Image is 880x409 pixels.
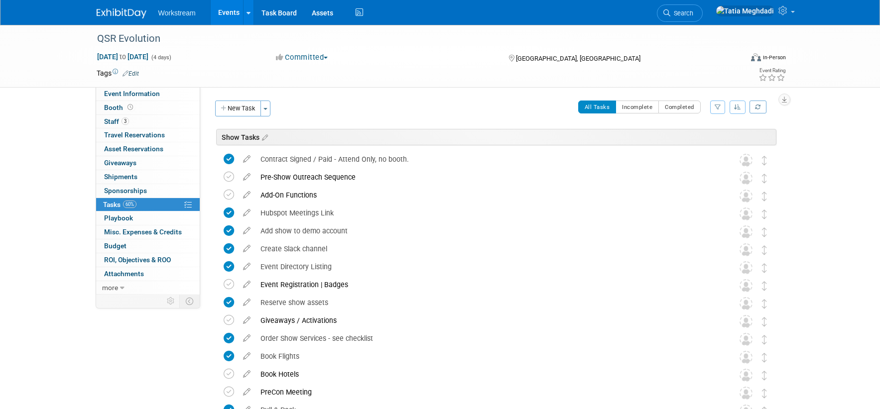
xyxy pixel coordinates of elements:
a: ROI, Objectives & ROO [96,253,200,267]
div: Show Tasks [216,129,776,145]
a: edit [238,280,255,289]
a: Booth [96,101,200,114]
a: Misc. Expenses & Credits [96,225,200,239]
i: Move task [762,263,767,273]
a: Sponsorships [96,184,200,198]
a: Event Information [96,87,200,101]
img: Unassigned [740,190,753,203]
span: more [102,284,118,292]
button: Completed [658,101,701,113]
button: All Tasks [578,101,617,113]
span: Tasks [103,201,136,208]
img: Tatia Meghdadi [716,5,774,16]
div: Reserve show assets [255,294,720,311]
span: Search [670,9,693,17]
a: Attachments [96,267,200,281]
td: Toggle Event Tabs [179,295,200,307]
span: Giveaways [104,159,136,167]
button: Incomplete [616,101,659,113]
td: Tags [97,68,139,78]
div: Event Directory Listing [255,258,720,275]
a: edit [238,370,255,379]
span: [DATE] [DATE] [97,52,149,61]
span: Event Information [104,90,160,98]
img: Unassigned [740,369,753,382]
a: edit [238,244,255,253]
div: QSR Evolution [94,30,728,48]
span: Playbook [104,214,133,222]
img: Unassigned [740,154,753,167]
td: Personalize Event Tab Strip [162,295,180,307]
a: edit [238,155,255,164]
div: Pre-Show Outreach Sequence [255,169,720,186]
button: Committed [272,52,332,63]
img: Unassigned [740,279,753,292]
i: Move task [762,192,767,201]
div: Event Format [684,52,786,67]
a: edit [238,334,255,343]
span: Booth not reserved yet [126,103,135,111]
span: Travel Reservations [104,131,165,139]
span: Attachments [104,270,144,278]
div: Create Slack channel [255,240,720,257]
i: Move task [762,209,767,219]
span: Shipments [104,173,137,181]
div: Contract Signed / Paid - Attend Only, no booth. [255,151,720,168]
a: Refresh [750,101,766,113]
i: Move task [762,335,767,344]
span: (4 days) [150,54,171,61]
a: Travel Reservations [96,128,200,142]
a: edit [238,298,255,307]
i: Move task [762,317,767,326]
span: Staff [104,117,129,125]
span: Sponsorships [104,187,147,195]
img: Unassigned [740,225,753,238]
a: Giveaways [96,156,200,170]
i: Move task [762,156,767,165]
a: edit [238,208,255,217]
span: Asset Reservations [104,145,163,153]
i: Move task [762,245,767,255]
span: 3 [122,117,129,125]
a: edit [238,316,255,325]
img: Unassigned [740,243,753,256]
img: Unassigned [740,333,753,346]
img: Unassigned [740,207,753,220]
div: Event Registration | Badges [255,276,720,293]
div: In-Person [762,54,786,61]
span: [GEOGRAPHIC_DATA], [GEOGRAPHIC_DATA] [516,55,640,62]
a: edit [238,388,255,397]
i: Move task [762,227,767,237]
div: Add-On Functions [255,187,720,204]
a: Edit sections [259,132,268,142]
a: edit [238,226,255,235]
i: Move task [762,353,767,362]
i: Move task [762,371,767,380]
div: Giveaways / Activations [255,312,720,329]
a: Asset Reservations [96,142,200,156]
a: Playbook [96,211,200,225]
span: Booth [104,103,135,111]
img: ExhibitDay [97,8,146,18]
a: Shipments [96,170,200,184]
img: Unassigned [740,261,753,274]
span: to [118,53,127,61]
a: Search [657,4,703,22]
img: Unassigned [740,351,753,364]
a: Budget [96,239,200,253]
a: edit [238,262,255,271]
i: Move task [762,281,767,291]
span: Budget [104,242,126,250]
i: Move task [762,299,767,308]
div: Hubspot Meetings Link [255,204,720,221]
img: Unassigned [740,315,753,328]
div: Add show to demo account [255,222,720,239]
span: Workstream [158,9,196,17]
span: Misc. Expenses & Credits [104,228,182,236]
div: Book Hotels [255,366,720,383]
a: Tasks60% [96,198,200,211]
img: Format-Inperson.png [751,53,761,61]
a: edit [238,191,255,200]
span: 60% [123,201,136,208]
div: Event Rating [758,68,785,73]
